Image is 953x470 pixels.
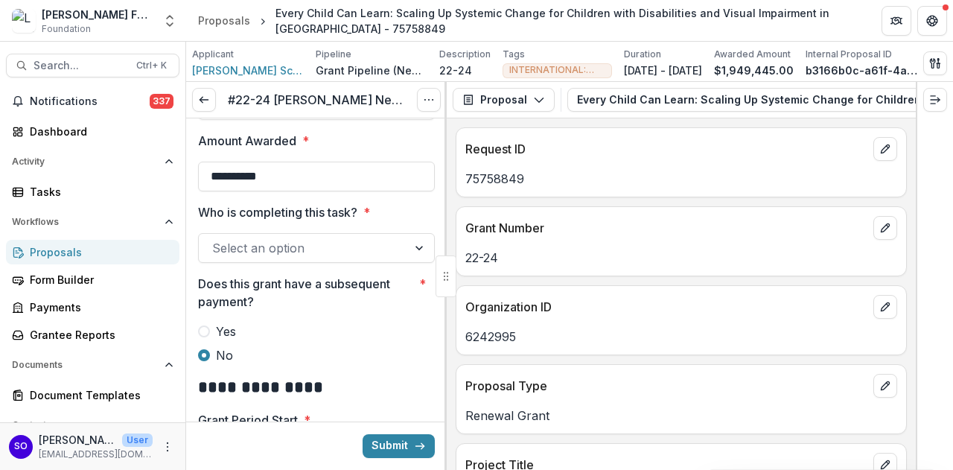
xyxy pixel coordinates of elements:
button: edit [873,295,897,319]
button: Open entity switcher [159,6,180,36]
p: Duration [624,48,661,61]
div: Dashboard [30,124,168,139]
p: 22-24 [465,249,897,267]
div: Ctrl + K [133,57,170,74]
p: 75758849 [465,170,897,188]
div: Proposals [198,13,250,28]
a: Payments [6,295,179,320]
p: Tags [503,48,525,61]
button: edit [873,137,897,161]
span: Contacts [12,420,159,431]
a: [PERSON_NAME] School for the Blind [192,63,304,78]
div: Grantee Reports [30,327,168,343]
p: Grant Period Start [198,411,298,429]
div: Proposals [30,244,168,260]
p: Description [439,48,491,61]
p: Organization ID [465,298,867,316]
p: [EMAIL_ADDRESS][DOMAIN_NAME] [39,448,153,461]
p: Who is completing this task? [198,203,357,221]
div: [PERSON_NAME] Fund for the Blind [42,7,153,22]
button: Options [417,88,441,112]
a: Dashboard [6,119,179,144]
span: Notifications [30,95,150,108]
div: Document Templates [30,387,168,403]
button: Submit [363,434,435,458]
h3: #22-24 [PERSON_NAME] Near-Final Report Summary [228,93,405,107]
button: edit [873,216,897,240]
div: Form Builder [30,272,168,288]
div: Susan Olivo [14,442,28,451]
div: Tasks [30,184,168,200]
p: [DATE] - [DATE] [624,63,702,78]
button: Open Workflows [6,210,179,234]
nav: breadcrumb [192,2,864,39]
a: Tasks [6,180,179,204]
button: Partners [882,6,911,36]
p: Grant Pipeline (New Grantees) [316,63,427,78]
div: Every Child Can Learn: Scaling Up Systemic Change for Children with Disabilities and Visual Impai... [275,5,858,36]
a: Proposals [6,240,179,264]
p: Awarded Amount [714,48,791,61]
button: Open Documents [6,353,179,377]
img: Lavelle Fund for the Blind [12,9,36,33]
span: Yes [216,323,236,340]
p: Renewal Grant [465,407,897,425]
button: Proposal [453,88,555,112]
p: [PERSON_NAME] [39,432,116,448]
p: Amount Awarded [198,132,296,150]
p: Applicant [192,48,234,61]
span: Foundation [42,22,91,36]
a: Grantee Reports [6,323,179,347]
button: Expand right [923,88,947,112]
p: Grant Number [465,219,867,237]
p: Proposal Type [465,377,867,395]
p: 6242995 [465,328,897,346]
div: Payments [30,299,168,315]
p: Does this grant have a subsequent payment? [198,275,413,311]
p: Request ID [465,140,867,158]
span: Activity [12,156,159,167]
span: No [216,346,233,364]
span: Search... [34,60,127,72]
p: b3166b0c-a61f-4a69-8ab3-48bf0f6e2fba [806,63,917,78]
span: Documents [12,360,159,370]
p: User [122,434,153,447]
a: Document Templates [6,383,179,407]
button: Search... [6,54,179,77]
a: Proposals [192,10,256,31]
button: Open Contacts [6,413,179,437]
a: Form Builder [6,267,179,292]
button: Get Help [917,6,947,36]
button: edit [873,374,897,398]
button: More [159,438,176,456]
button: Open Activity [6,150,179,174]
p: Pipeline [316,48,351,61]
span: INTERNATIONAL: [GEOGRAPHIC_DATA] [509,65,605,75]
p: Internal Proposal ID [806,48,892,61]
button: Notifications337 [6,89,179,113]
span: Workflows [12,217,159,227]
span: 337 [150,94,173,109]
p: $1,949,445.00 [714,63,794,78]
p: 22-24 [439,63,472,78]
